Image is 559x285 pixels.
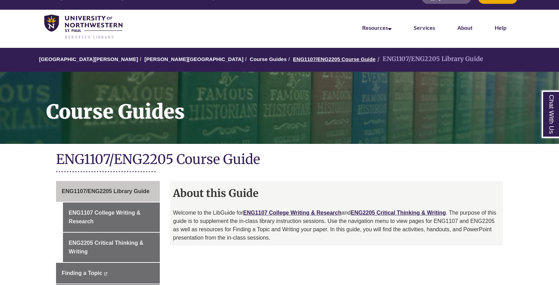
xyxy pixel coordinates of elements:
h1: Course Guides [39,72,559,135]
a: ENG1107/ENG2205 Library Guide [56,181,160,202]
a: ENG1107/ENG2205 Course Guide [293,56,375,62]
a: About [457,24,473,31]
h2: About this Guide [170,184,503,202]
a: ENG1107 College Writing & Research [63,202,160,232]
a: [PERSON_NAME][GEOGRAPHIC_DATA] [145,56,244,62]
a: Course Guides [250,56,287,62]
li: ENG1107/ENG2205 Library Guide [376,54,483,64]
a: Resources [362,24,392,31]
span: Finding a Topic [62,270,102,276]
i: This link opens in a new window [104,272,108,275]
p: Welcome to the LibGuide for and . The purpose of this guide is to supplement the in-class library... [173,209,500,242]
img: UNWSP Library Logo [44,15,122,40]
a: Help [495,24,506,31]
a: [GEOGRAPHIC_DATA][PERSON_NAME] [39,56,138,62]
a: ENG1107 College Writing & Research [243,210,341,216]
h1: ENG1107/ENG2205 Course Guide [56,151,503,169]
a: ENG2205 Critical Thinking & Writing [351,210,446,216]
span: ENG1107/ENG2205 Library Guide [62,188,149,194]
a: Services [414,24,435,31]
a: Finding a Topic [56,263,160,284]
a: ENG2205 Critical Thinking & Writing [63,233,160,262]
